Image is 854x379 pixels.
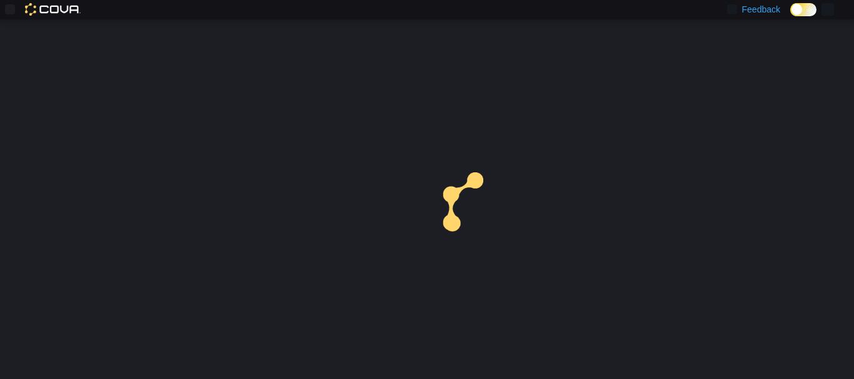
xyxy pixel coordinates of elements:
span: Feedback [742,3,780,16]
img: Cova [25,3,81,16]
img: cova-loader [427,163,521,257]
input: Dark Mode [790,3,816,16]
span: Dark Mode [790,16,791,17]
